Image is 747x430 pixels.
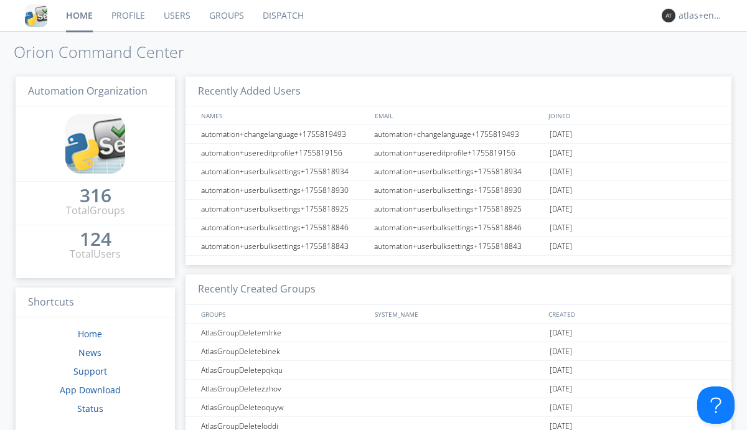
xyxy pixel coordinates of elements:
div: atlas+english0002 [679,9,725,22]
a: 124 [80,233,111,247]
span: [DATE] [550,144,572,162]
div: 316 [80,189,111,202]
a: AtlasGroupDeletebinek[DATE] [186,342,731,361]
div: NAMES [198,106,369,124]
a: Status [77,403,103,414]
a: Home [78,328,102,340]
a: 316 [80,189,111,203]
a: automation+userbulksettings+1755818843automation+userbulksettings+1755818843[DATE] [186,237,731,256]
img: cddb5a64eb264b2086981ab96f4c1ba7 [65,114,125,174]
div: JOINED [545,106,720,124]
div: automation+userbulksettings+1755818934 [371,162,547,180]
div: automation+userbulksettings+1755818934 [198,162,370,180]
span: [DATE] [550,380,572,398]
a: automation+userbulksettings+1755818930automation+userbulksettings+1755818930[DATE] [186,181,731,200]
iframe: Toggle Customer Support [697,386,735,424]
img: 373638.png [662,9,675,22]
span: Automation Organization [28,84,148,98]
div: automation+userbulksettings+1755818925 [198,200,370,218]
a: News [78,347,101,358]
div: SYSTEM_NAME [372,305,545,323]
div: AtlasGroupDeletemlrke [198,324,370,342]
a: automation+userbulksettings+1755818925automation+userbulksettings+1755818925[DATE] [186,200,731,218]
a: AtlasGroupDeleteoquyw[DATE] [186,398,731,417]
span: [DATE] [550,125,572,144]
a: AtlasGroupDeletemlrke[DATE] [186,324,731,342]
div: AtlasGroupDeletepqkqu [198,361,370,379]
a: AtlasGroupDeletezzhov[DATE] [186,380,731,398]
span: [DATE] [550,342,572,361]
a: automation+usereditprofile+1755819156automation+usereditprofile+1755819156[DATE] [186,144,731,162]
div: CREATED [545,305,720,323]
span: [DATE] [550,200,572,218]
div: automation+usereditprofile+1755819156 [198,144,370,162]
div: EMAIL [372,106,545,124]
a: automation+userbulksettings+1755818934automation+userbulksettings+1755818934[DATE] [186,162,731,181]
div: Total Users [70,247,121,261]
div: automation+changelanguage+1755819493 [198,125,370,143]
a: Support [73,365,107,377]
span: [DATE] [550,218,572,237]
div: automation+usereditprofile+1755819156 [371,144,547,162]
span: [DATE] [550,361,572,380]
div: automation+userbulksettings+1755818843 [198,237,370,255]
span: [DATE] [550,181,572,200]
div: automation+userbulksettings+1755818930 [371,181,547,199]
a: AtlasGroupDeletepqkqu[DATE] [186,361,731,380]
div: automation+userbulksettings+1755818846 [371,218,547,236]
h3: Shortcuts [16,287,175,318]
div: Total Groups [66,203,125,218]
span: [DATE] [550,162,572,181]
span: [DATE] [550,398,572,417]
h3: Recently Created Groups [186,274,731,305]
div: automation+userbulksettings+1755818843 [371,237,547,255]
div: AtlasGroupDeleteoquyw [198,398,370,416]
div: automation+userbulksettings+1755818930 [198,181,370,199]
a: automation+userbulksettings+1755818846automation+userbulksettings+1755818846[DATE] [186,218,731,237]
a: App Download [60,384,121,396]
span: [DATE] [550,324,572,342]
span: [DATE] [550,237,572,256]
div: automation+userbulksettings+1755818925 [371,200,547,218]
a: automation+changelanguage+1755819493automation+changelanguage+1755819493[DATE] [186,125,731,144]
div: 124 [80,233,111,245]
img: cddb5a64eb264b2086981ab96f4c1ba7 [25,4,47,27]
div: GROUPS [198,305,369,323]
div: automation+changelanguage+1755819493 [371,125,547,143]
h3: Recently Added Users [186,77,731,107]
div: AtlasGroupDeletezzhov [198,380,370,398]
div: AtlasGroupDeletebinek [198,342,370,360]
div: automation+userbulksettings+1755818846 [198,218,370,236]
